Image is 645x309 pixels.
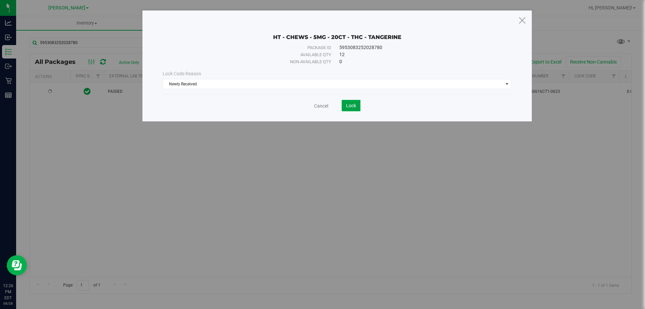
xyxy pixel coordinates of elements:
[163,24,512,41] div: HT - CHEWS - 5MG - 20CT - THC - TANGERINE
[346,103,356,108] span: Lock
[7,255,27,275] iframe: Resource center
[503,79,511,89] span: select
[178,59,331,65] div: Non-available qty
[339,58,497,65] div: 0
[342,100,360,111] button: Lock
[339,44,497,51] div: 5953083252028780
[178,51,331,58] div: Available qty
[314,103,328,109] a: Cancel
[163,71,201,76] span: Lock Code Reason
[163,79,503,89] span: Newly Received
[339,51,497,58] div: 12
[178,44,331,51] div: Package ID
